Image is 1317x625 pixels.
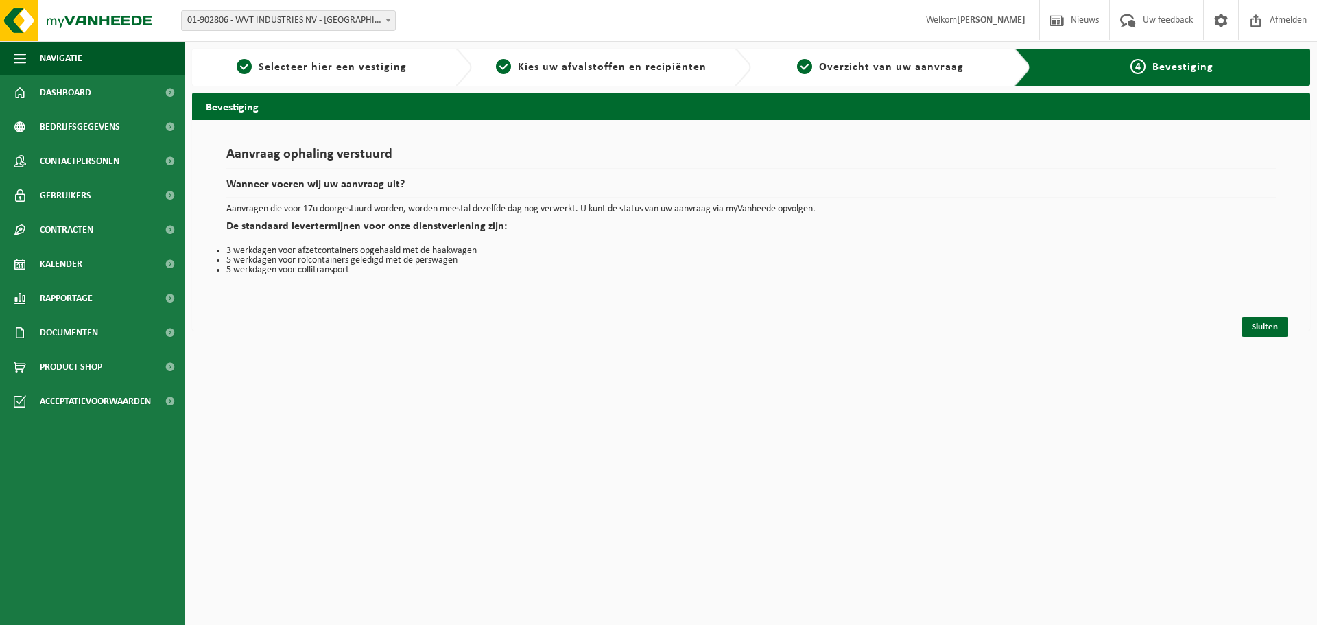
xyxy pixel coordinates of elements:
strong: [PERSON_NAME] [957,15,1025,25]
a: 3Overzicht van uw aanvraag [758,59,1004,75]
span: 4 [1130,59,1146,74]
span: 1 [237,59,252,74]
span: Contracten [40,213,93,247]
span: 3 [797,59,812,74]
span: Gebruikers [40,178,91,213]
h2: Wanneer voeren wij uw aanvraag uit? [226,179,1276,198]
span: Selecteer hier een vestiging [259,62,407,73]
a: 2Kies uw afvalstoffen en recipiënten [479,59,724,75]
span: Product Shop [40,350,102,384]
iframe: chat widget [7,595,229,625]
span: Overzicht van uw aanvraag [819,62,964,73]
li: 3 werkdagen voor afzetcontainers opgehaald met de haakwagen [226,246,1276,256]
span: Contactpersonen [40,144,119,178]
li: 5 werkdagen voor rolcontainers geledigd met de perswagen [226,256,1276,266]
span: Rapportage [40,281,93,316]
span: Documenten [40,316,98,350]
a: Sluiten [1242,317,1288,337]
span: Kalender [40,247,82,281]
span: 2 [496,59,511,74]
span: 01-902806 - WVT INDUSTRIES NV - AARTSELAAR [182,11,395,30]
h1: Aanvraag ophaling verstuurd [226,148,1276,169]
h2: Bevestiging [192,93,1310,119]
span: Bevestiging [1152,62,1213,73]
span: Dashboard [40,75,91,110]
p: Aanvragen die voor 17u doorgestuurd worden, worden meestal dezelfde dag nog verwerkt. U kunt de s... [226,204,1276,214]
span: 01-902806 - WVT INDUSTRIES NV - AARTSELAAR [181,10,396,31]
a: 1Selecteer hier een vestiging [199,59,444,75]
span: Kies uw afvalstoffen en recipiënten [518,62,707,73]
h2: De standaard levertermijnen voor onze dienstverlening zijn: [226,221,1276,239]
li: 5 werkdagen voor collitransport [226,266,1276,275]
span: Acceptatievoorwaarden [40,384,151,418]
span: Bedrijfsgegevens [40,110,120,144]
span: Navigatie [40,41,82,75]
